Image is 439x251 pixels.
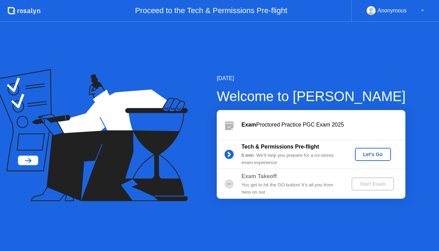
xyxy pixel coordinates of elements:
[378,6,407,15] div: Anonymous
[358,152,388,157] div: Let's Go
[241,182,340,196] div: You get to hit the GO button! It’s all you from here on out
[352,177,394,190] button: Start Exam
[241,121,405,129] div: Proctored Practice PGC Exam 2025
[217,86,406,107] div: Welcome to [PERSON_NAME]
[354,181,391,187] div: Start Exam
[355,148,391,161] button: Let's Go
[241,144,319,150] b: Tech & Permissions Pre-flight
[241,122,256,128] b: Exam
[217,74,406,83] div: [DATE]
[241,152,340,166] div: : We’ll help you prepare for a no-stress exam experience
[421,6,424,15] div: ▼
[241,173,277,179] b: Exam Takeoff
[241,153,254,158] b: 5 min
